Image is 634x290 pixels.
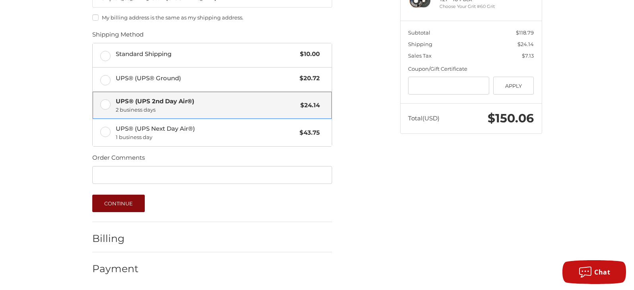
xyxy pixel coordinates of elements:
[92,14,332,21] label: My billing address is the same as my shipping address.
[92,30,144,43] legend: Shipping Method
[92,195,145,212] button: Continue
[116,97,297,114] span: UPS® (UPS 2nd Day Air®)
[116,124,296,141] span: UPS® (UPS Next Day Air®)
[92,153,145,166] legend: Order Comments
[92,263,139,275] h2: Payment
[116,106,297,114] span: 2 business days
[92,232,139,245] h2: Billing
[516,29,534,36] span: $118.79
[562,260,626,284] button: Chat
[408,114,440,122] span: Total (USD)
[296,74,320,83] span: $20.72
[408,41,432,47] span: Shipping
[594,268,610,276] span: Chat
[296,50,320,59] span: $10.00
[493,77,534,95] button: Apply
[116,74,296,83] span: UPS® (UPS® Ground)
[522,52,534,59] span: $7.13
[517,41,534,47] span: $24.14
[408,52,432,59] span: Sales Tax
[408,29,430,36] span: Subtotal
[408,65,534,73] div: Coupon/Gift Certificate
[488,111,534,126] span: $150.06
[116,133,296,141] span: 1 business day
[297,101,320,110] span: $24.14
[116,50,296,59] span: Standard Shipping
[296,128,320,137] span: $43.75
[440,3,500,10] li: Choose Your Grit #60 Grit
[408,77,489,95] input: Gift Certificate or Coupon Code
